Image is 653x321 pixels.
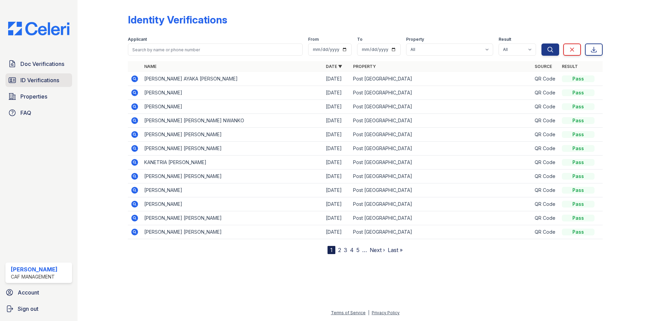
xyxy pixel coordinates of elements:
[562,89,595,96] div: Pass
[141,72,323,86] td: [PERSON_NAME] AYAKA [PERSON_NAME]
[532,170,559,183] td: QR Code
[5,57,72,71] a: Doc Verifications
[344,247,347,253] a: 3
[350,247,354,253] a: 4
[350,128,532,142] td: Post [GEOGRAPHIC_DATA]
[141,197,323,211] td: [PERSON_NAME]
[141,211,323,225] td: [PERSON_NAME] [PERSON_NAME]
[18,288,39,297] span: Account
[141,100,323,114] td: [PERSON_NAME]
[372,310,400,315] a: Privacy Policy
[141,170,323,183] td: [PERSON_NAME] [PERSON_NAME]
[141,183,323,197] td: [PERSON_NAME]
[5,90,72,103] a: Properties
[406,37,424,42] label: Property
[357,37,363,42] label: To
[141,114,323,128] td: [PERSON_NAME] [PERSON_NAME] NWANKO
[323,225,350,239] td: [DATE]
[532,211,559,225] td: QR Code
[499,37,511,42] label: Result
[20,76,59,84] span: ID Verifications
[350,86,532,100] td: Post [GEOGRAPHIC_DATA]
[128,37,147,42] label: Applicant
[562,117,595,124] div: Pass
[323,211,350,225] td: [DATE]
[562,103,595,110] div: Pass
[323,156,350,170] td: [DATE]
[532,156,559,170] td: QR Code
[350,183,532,197] td: Post [GEOGRAPHIC_DATA]
[362,246,367,254] span: …
[350,170,532,183] td: Post [GEOGRAPHIC_DATA]
[11,265,57,273] div: [PERSON_NAME]
[532,100,559,114] td: QR Code
[323,183,350,197] td: [DATE]
[370,247,385,253] a: Next ›
[350,225,532,239] td: Post [GEOGRAPHIC_DATA]
[350,114,532,128] td: Post [GEOGRAPHIC_DATA]
[323,86,350,100] td: [DATE]
[368,310,369,315] div: |
[338,247,341,253] a: 2
[331,310,366,315] a: Terms of Service
[5,106,72,120] a: FAQ
[388,247,403,253] a: Last »
[562,229,595,235] div: Pass
[18,305,38,313] span: Sign out
[350,197,532,211] td: Post [GEOGRAPHIC_DATA]
[323,142,350,156] td: [DATE]
[3,302,75,316] a: Sign out
[3,286,75,299] a: Account
[532,197,559,211] td: QR Code
[535,64,552,69] a: Source
[20,60,64,68] span: Doc Verifications
[350,72,532,86] td: Post [GEOGRAPHIC_DATA]
[141,86,323,100] td: [PERSON_NAME]
[562,173,595,180] div: Pass
[532,114,559,128] td: QR Code
[20,92,47,101] span: Properties
[562,159,595,166] div: Pass
[532,86,559,100] td: QR Code
[308,37,319,42] label: From
[562,201,595,208] div: Pass
[323,128,350,142] td: [DATE]
[11,273,57,280] div: CAF Management
[323,72,350,86] td: [DATE]
[141,128,323,142] td: [PERSON_NAME] [PERSON_NAME]
[141,142,323,156] td: [PERSON_NAME] [PERSON_NAME]
[350,142,532,156] td: Post [GEOGRAPHIC_DATA]
[356,247,359,253] a: 5
[562,75,595,82] div: Pass
[5,73,72,87] a: ID Verifications
[323,100,350,114] td: [DATE]
[562,215,595,221] div: Pass
[141,156,323,170] td: KANETRIA [PERSON_NAME]
[562,145,595,152] div: Pass
[323,197,350,211] td: [DATE]
[562,187,595,194] div: Pass
[323,170,350,183] td: [DATE]
[350,100,532,114] td: Post [GEOGRAPHIC_DATA]
[532,183,559,197] td: QR Code
[350,156,532,170] td: Post [GEOGRAPHIC_DATA]
[532,128,559,142] td: QR Code
[532,225,559,239] td: QR Code
[3,22,75,35] img: CE_Logo_Blue-a8612792a0a2168367f1c8372b55b34899dd931a85d93a1a3d3e32e68fde9ad4.png
[350,211,532,225] td: Post [GEOGRAPHIC_DATA]
[128,14,227,26] div: Identity Verifications
[353,64,376,69] a: Property
[141,225,323,239] td: [PERSON_NAME] [PERSON_NAME]
[128,43,303,56] input: Search by name or phone number
[532,142,559,156] td: QR Code
[532,72,559,86] td: QR Code
[326,64,342,69] a: Date ▼
[328,246,335,254] div: 1
[20,109,31,117] span: FAQ
[562,131,595,138] div: Pass
[144,64,156,69] a: Name
[323,114,350,128] td: [DATE]
[562,64,578,69] a: Result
